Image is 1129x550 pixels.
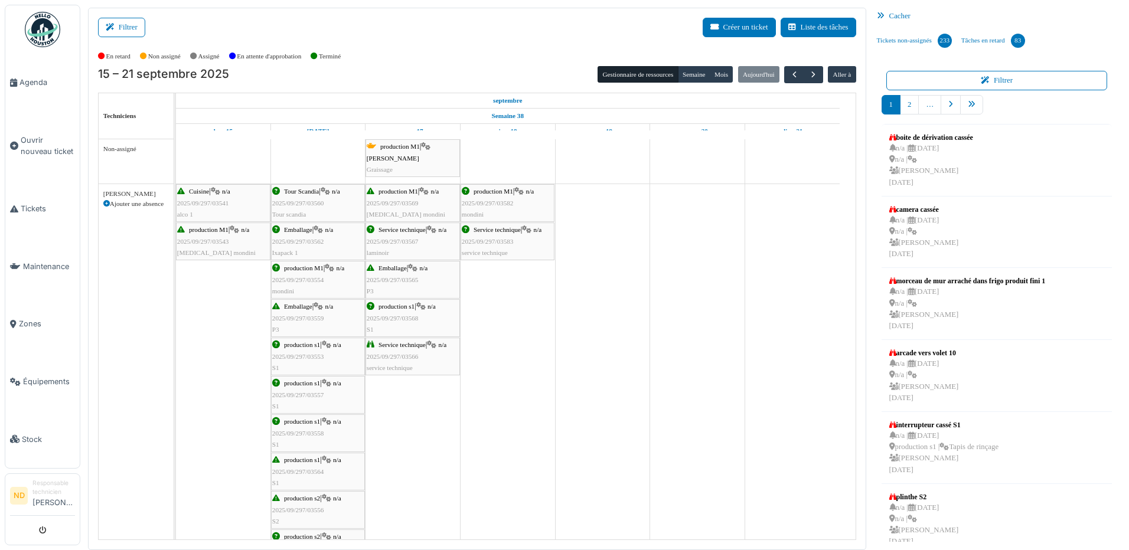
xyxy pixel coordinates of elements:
[886,129,976,191] a: boite de dérivation cassée n/a |[DATE] n/a | [PERSON_NAME][DATE]
[284,418,320,425] span: production s1
[428,303,436,310] span: n/a
[5,295,80,353] a: Zones
[534,226,542,233] span: n/a
[489,109,527,123] a: Semaine 38
[918,95,941,114] a: …
[889,430,999,476] div: n/a | [DATE] production s1 | Tapis de rinçage [PERSON_NAME] [DATE]
[21,135,75,157] span: Ouvrir nouveau ticket
[900,95,919,114] a: 2
[333,533,341,540] span: n/a
[325,226,334,233] span: n/a
[367,166,393,173] span: Graissage
[400,124,426,139] a: 17 septembre 2025
[5,410,80,468] a: Stock
[367,301,459,335] div: |
[103,144,169,154] div: Non-assigné
[367,287,374,294] span: P3
[284,188,319,195] span: Tour Scandia
[781,18,856,37] a: Liste des tâches
[886,201,962,263] a: camera cassée n/a |[DATE] n/a | [PERSON_NAME][DATE]
[242,226,250,233] span: n/a
[332,188,340,195] span: n/a
[889,143,973,188] div: n/a | [DATE] n/a | [PERSON_NAME] [DATE]
[784,66,804,83] button: Précédent
[462,224,553,258] div: |
[284,495,320,502] span: production s2
[882,95,900,114] a: 1
[284,264,324,271] span: production M1
[367,238,419,245] span: 2025/09/297/03567
[272,391,324,398] span: 2025/09/297/03557
[828,66,856,83] button: Aller à
[886,273,1049,335] a: morceau de mur arraché dans frigo produit fini 1 n/a |[DATE] n/a | [PERSON_NAME][DATE]
[333,495,341,502] span: n/a
[272,493,364,527] div: |
[380,143,420,150] span: production M1
[177,224,269,258] div: |
[957,25,1030,57] a: Tâches en retard
[5,353,80,411] a: Équipements
[367,211,445,218] span: [MEDICAL_DATA] mondini
[211,124,236,139] a: 15 septembre 2025
[272,287,294,294] span: mondini
[319,51,341,61] label: Terminé
[103,199,169,209] div: Ajouter une absence
[284,456,320,463] span: production s1
[284,341,320,348] span: production s1
[378,303,415,310] span: production s1
[889,132,973,143] div: boite de dérivation cassée
[272,402,279,410] span: S1
[738,66,779,83] button: Aujourd'hui
[495,124,520,139] a: 18 septembre 2025
[872,8,1122,25] div: Cacher
[367,276,419,283] span: 2025/09/297/03565
[22,434,75,445] span: Stock
[378,188,418,195] span: production M1
[19,318,75,329] span: Zones
[272,326,279,333] span: P3
[177,186,269,220] div: |
[19,77,75,88] span: Agenda
[198,51,220,61] label: Assigné
[886,71,1108,90] button: Filtrer
[189,188,209,195] span: Cuisine
[32,479,75,513] li: [PERSON_NAME]
[189,226,229,233] span: production M1
[272,238,324,245] span: 2025/09/297/03562
[462,249,508,256] span: service technique
[222,188,230,195] span: n/a
[378,341,426,348] span: Service technique
[474,188,513,195] span: production M1
[889,286,1046,332] div: n/a | [DATE] n/a | [PERSON_NAME] [DATE]
[272,249,298,256] span: Ixapack 1
[272,276,324,283] span: 2025/09/297/03554
[779,124,805,139] a: 21 septembre 2025
[5,112,80,181] a: Ouvrir nouveau ticket
[367,224,459,258] div: |
[272,454,364,489] div: |
[177,211,193,218] span: alco 1
[420,264,428,271] span: n/a
[333,379,341,387] span: n/a
[23,261,75,272] span: Maintenance
[177,249,256,256] span: [MEDICAL_DATA] mondini
[284,226,312,233] span: Emballage
[889,492,959,502] div: plinthe S2
[272,506,324,513] span: 2025/09/297/03556
[886,345,962,407] a: arcade vers volet 10 n/a |[DATE] n/a | [PERSON_NAME][DATE]
[284,379,320,387] span: production s1
[103,189,169,199] div: [PERSON_NAME]
[272,416,364,450] div: |
[462,211,484,218] span: mondini
[886,417,1001,479] a: interrupteur cassé S1 n/a |[DATE] production s1 |Tapis de rinçage [PERSON_NAME][DATE]
[103,112,136,119] span: Techniciens
[272,518,279,525] span: S2
[272,339,364,374] div: |
[367,186,459,220] div: |
[462,199,514,207] span: 2025/09/297/03582
[889,276,1046,286] div: morceau de mur arraché dans frigo produit fini 1
[678,66,710,83] button: Semaine
[526,188,534,195] span: n/a
[5,54,80,112] a: Agenda
[462,186,553,220] div: |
